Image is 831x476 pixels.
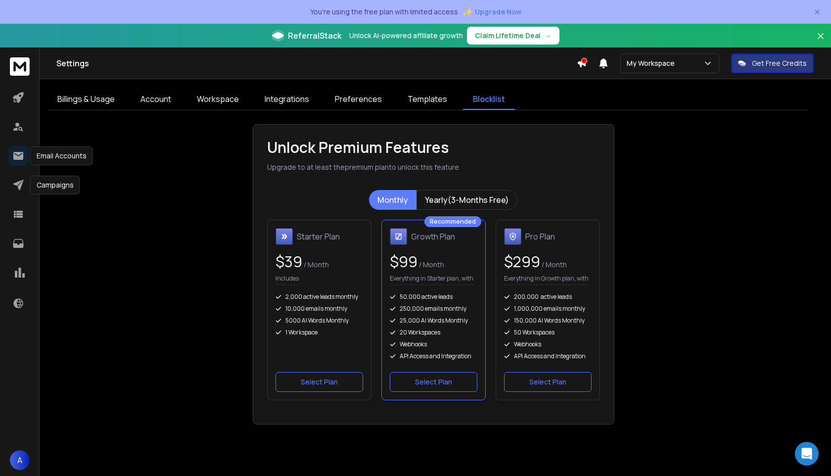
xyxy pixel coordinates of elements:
[30,176,80,194] div: Campaigns
[276,329,363,336] div: 1 Workspace
[390,305,477,313] div: 250,000 emails monthly
[255,89,319,110] a: Integrations
[390,251,417,272] span: $ 99
[463,89,515,110] a: Blocklist
[504,329,592,336] div: 50 Workspaces
[504,317,592,325] div: 150,000 AI Words Monthly
[30,146,93,165] div: Email Accounts
[267,139,600,156] h1: Unlock Premium Features
[417,260,444,269] span: / Month
[325,89,392,110] a: Preferences
[276,275,299,285] p: Includes
[390,329,477,336] div: 20 Workspaces
[752,58,807,68] p: Get Free Credits
[276,305,363,313] div: 10,000 emails monthly
[131,89,181,110] a: Account
[504,372,592,392] button: Select Plan
[390,228,407,245] img: Growth Plan icon
[267,162,600,172] p: Upgrade to at least the premium plan to unlock this feature
[504,340,592,348] div: Webhooks
[540,260,567,269] span: / Month
[416,190,517,210] button: Yearly(3-Months Free)
[276,293,363,301] div: 2,000 active leads monthly
[56,57,577,69] h1: Settings
[731,53,814,73] button: Get Free Credits
[390,317,477,325] div: 25,000 AI Words Monthly
[504,228,521,245] img: Pro Plan icon
[467,27,559,45] button: Claim Lifetime Deal→
[47,89,125,110] a: Billings & Usage
[10,450,30,470] button: A
[525,231,555,242] h1: Pro Plan
[390,340,477,348] div: Webhooks
[276,317,363,325] div: 5000 AI Words Monthly
[504,305,592,313] div: 1,000,000 emails monthly
[627,58,679,68] p: My Workspace
[398,89,457,110] a: Templates
[288,30,341,42] span: ReferralStack
[276,251,302,272] span: $ 39
[814,30,827,53] button: Close banner
[424,216,481,227] div: Recommended
[390,293,477,301] div: 50,000 active leads
[369,190,416,210] button: Monthly
[276,228,293,245] img: Starter Plan icon
[302,260,329,269] span: / Month
[545,31,552,41] span: →
[504,352,592,360] div: API Access and Integration
[276,372,363,392] button: Select Plan
[795,442,819,466] div: Open Intercom Messenger
[187,89,249,110] a: Workspace
[390,352,477,360] div: API Access and Integration
[475,7,521,17] span: Upgrade Now
[310,7,458,17] p: You're using the free plan with limited access
[390,372,477,392] button: Select Plan
[349,31,463,41] p: Unlock AI-powered affiliate growth
[390,275,473,285] p: Everything in Starter plan, with
[297,231,340,242] h1: Starter Plan
[411,231,455,242] h1: Growth Plan
[462,5,473,19] span: ✨
[504,275,589,285] p: Everything in Growth plan, with
[504,293,592,301] div: 200,000 active leads
[462,2,521,22] button: ✨Upgrade Now
[504,251,540,272] span: $ 299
